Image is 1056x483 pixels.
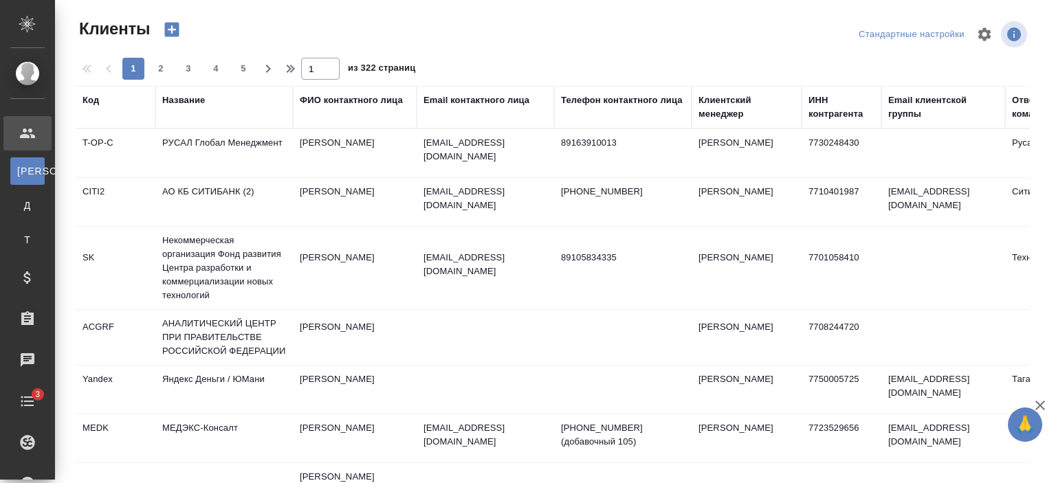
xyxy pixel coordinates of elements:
[808,93,874,121] div: ИНН контрагента
[205,58,227,80] button: 4
[76,313,155,361] td: ACGRF
[76,366,155,414] td: Yandex
[423,251,547,278] p: [EMAIL_ADDRESS][DOMAIN_NAME]
[1013,410,1037,439] span: 🙏
[802,414,881,462] td: 7723529656
[205,62,227,76] span: 4
[423,421,547,449] p: [EMAIL_ADDRESS][DOMAIN_NAME]
[561,185,685,199] p: [PHONE_NUMBER]
[692,244,802,292] td: [PERSON_NAME]
[968,18,1001,51] span: Настроить таблицу
[692,414,802,462] td: [PERSON_NAME]
[423,93,529,107] div: Email контактного лица
[76,414,155,462] td: MEDK
[855,24,968,45] div: split button
[881,178,1005,226] td: [EMAIL_ADDRESS][DOMAIN_NAME]
[423,136,547,164] p: [EMAIL_ADDRESS][DOMAIN_NAME]
[423,185,547,212] p: [EMAIL_ADDRESS][DOMAIN_NAME]
[293,313,417,361] td: [PERSON_NAME]
[17,164,38,178] span: [PERSON_NAME]
[232,58,254,80] button: 5
[17,233,38,247] span: Т
[293,366,417,414] td: [PERSON_NAME]
[155,227,293,309] td: Некоммерческая организация Фонд развития Центра разработки и коммерциализации новых технологий
[888,93,998,121] div: Email клиентской группы
[692,366,802,414] td: [PERSON_NAME]
[881,366,1005,414] td: [EMAIL_ADDRESS][DOMAIN_NAME]
[155,178,293,226] td: АО КБ СИТИБАНК (2)
[76,18,150,40] span: Клиенты
[561,136,685,150] p: 89163910013
[802,366,881,414] td: 7750005725
[802,313,881,361] td: 7708244720
[82,93,99,107] div: Код
[1001,21,1030,47] span: Посмотреть информацию
[692,178,802,226] td: [PERSON_NAME]
[300,93,403,107] div: ФИО контактного лица
[177,58,199,80] button: 3
[3,384,52,418] a: 3
[155,310,293,365] td: АНАЛИТИЧЕСКИЙ ЦЕНТР ПРИ ПРАВИТЕЛЬСТВЕ РОССИЙСКОЙ ФЕДЕРАЦИИ
[561,93,683,107] div: Телефон контактного лица
[802,178,881,226] td: 7710401987
[150,58,172,80] button: 2
[881,414,1005,462] td: [EMAIL_ADDRESS][DOMAIN_NAME]
[1008,407,1042,442] button: 🙏
[76,244,155,292] td: SK
[155,129,293,177] td: РУСАЛ Глобал Менеджмент
[692,313,802,361] td: [PERSON_NAME]
[232,62,254,76] span: 5
[293,178,417,226] td: [PERSON_NAME]
[150,62,172,76] span: 2
[76,129,155,177] td: T-OP-C
[692,129,802,177] td: [PERSON_NAME]
[177,62,199,76] span: 3
[293,129,417,177] td: [PERSON_NAME]
[561,421,685,449] p: [PHONE_NUMBER] (добавочный 105)
[10,157,45,185] a: [PERSON_NAME]
[162,93,205,107] div: Название
[76,178,155,226] td: CITI2
[10,226,45,254] a: Т
[293,244,417,292] td: [PERSON_NAME]
[27,387,48,401] span: 3
[561,251,685,265] p: 89105834335
[802,129,881,177] td: 7730248430
[155,18,188,41] button: Создать
[293,414,417,462] td: [PERSON_NAME]
[17,199,38,212] span: Д
[10,192,45,219] a: Д
[155,366,293,414] td: Яндекс Деньги / ЮМани
[802,244,881,292] td: 7701058410
[155,414,293,462] td: МЕДЭКС-Консалт
[348,60,415,80] span: из 322 страниц
[698,93,795,121] div: Клиентский менеджер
